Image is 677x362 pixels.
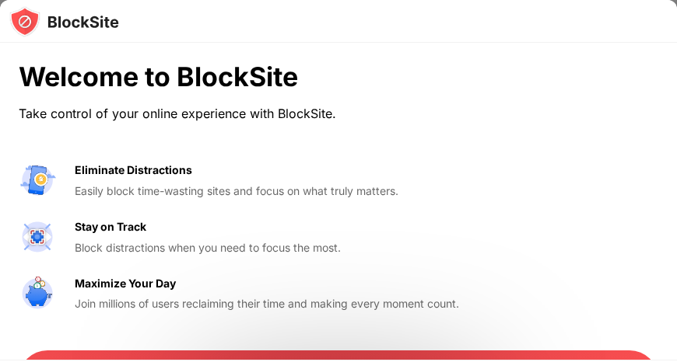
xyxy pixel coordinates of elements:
[19,275,56,312] img: value-safe-time.svg
[75,239,459,256] div: Block distractions when you need to focus the most.
[19,218,56,256] img: value-focus.svg
[19,103,459,125] div: Take control of your online experience with BlockSite.
[75,218,146,235] div: Stay on Track
[9,6,119,37] img: logo-blocksite.svg
[75,275,176,292] div: Maximize Your Day
[75,183,459,200] div: Easily block time-wasting sites and focus on what truly matters.
[19,162,56,199] img: value-avoid-distractions.svg
[19,61,459,93] div: Welcome to BlockSite
[75,295,459,312] div: Join millions of users reclaiming their time and making every moment count.
[75,162,192,179] div: Eliminate Distractions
